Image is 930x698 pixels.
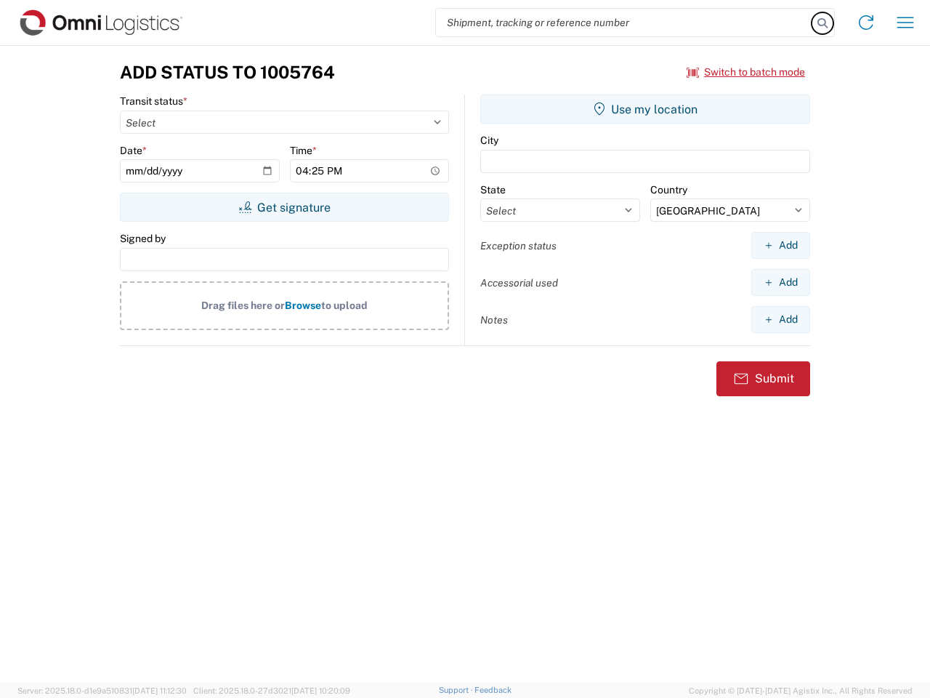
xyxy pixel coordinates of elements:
h3: Add Status to 1005764 [120,62,335,83]
span: [DATE] 11:12:30 [132,686,187,695]
button: Add [751,306,810,333]
button: Switch to batch mode [687,60,805,84]
label: Country [650,183,687,196]
button: Submit [716,361,810,396]
span: Browse [285,300,321,311]
label: Time [290,144,317,157]
label: Date [120,144,147,157]
label: Notes [480,313,508,326]
label: Accessorial used [480,276,558,289]
label: City [480,134,498,147]
label: Signed by [120,232,166,245]
button: Use my location [480,95,810,124]
input: Shipment, tracking or reference number [436,9,812,36]
span: Copyright © [DATE]-[DATE] Agistix Inc., All Rights Reserved [689,684,913,697]
a: Feedback [474,686,511,694]
button: Get signature [120,193,449,222]
button: Add [751,269,810,296]
span: [DATE] 10:20:09 [291,686,350,695]
label: State [480,183,506,196]
a: Support [439,686,475,694]
span: Client: 2025.18.0-27d3021 [193,686,350,695]
button: Add [751,232,810,259]
span: to upload [321,300,368,311]
span: Drag files here or [201,300,285,311]
label: Transit status [120,95,187,108]
span: Server: 2025.18.0-d1e9a510831 [17,686,187,695]
label: Exception status [480,239,557,252]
